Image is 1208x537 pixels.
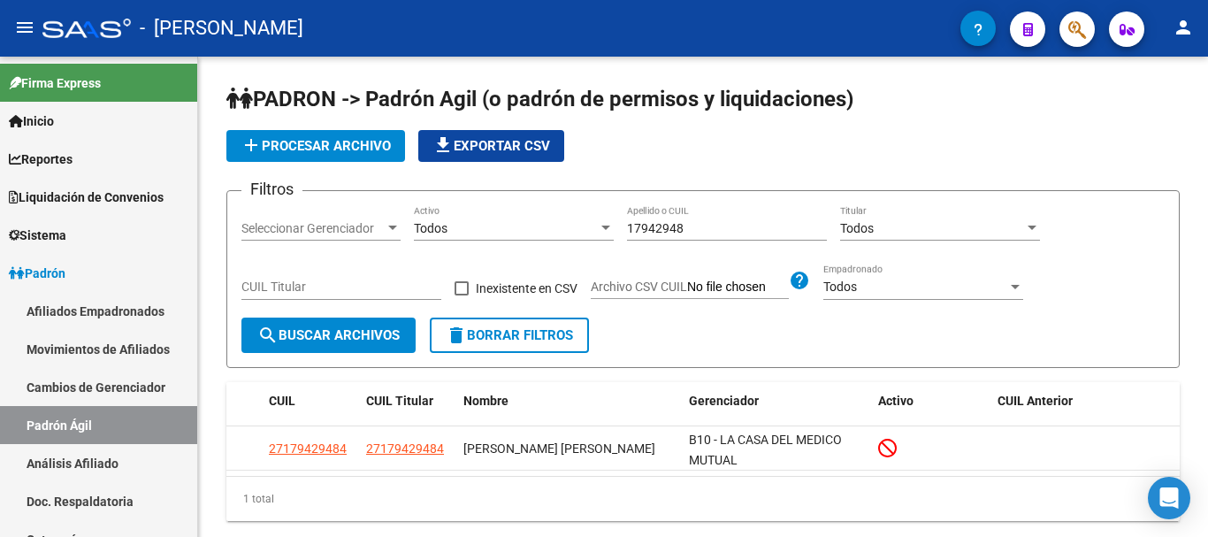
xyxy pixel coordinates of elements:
mat-icon: file_download [432,134,454,156]
span: Todos [840,221,874,235]
button: Exportar CSV [418,130,564,162]
h3: Filtros [241,177,302,202]
mat-icon: search [257,325,279,346]
span: Inicio [9,111,54,131]
div: Open Intercom Messenger [1148,477,1190,519]
span: Liquidación de Convenios [9,188,164,207]
span: Gerenciador [689,394,759,408]
span: Nombre [463,394,508,408]
datatable-header-cell: Gerenciador [682,382,872,420]
span: Reportes [9,150,73,169]
span: Todos [414,221,447,235]
span: B10 - LA CASA DEL MEDICO MUTUAL [689,433,842,467]
button: Buscar Archivos [241,318,416,353]
span: Todos [823,280,857,294]
span: Archivo CSV CUIL [591,280,687,294]
input: Archivo CSV CUIL [687,280,789,295]
span: Activo [878,394,914,408]
span: [PERSON_NAME] [PERSON_NAME] [463,441,655,456]
button: Procesar archivo [226,130,405,162]
mat-icon: add [241,134,262,156]
datatable-header-cell: Nombre [456,382,682,420]
datatable-header-cell: Activo [871,382,990,420]
datatable-header-cell: CUIL Anterior [990,382,1181,420]
mat-icon: delete [446,325,467,346]
div: 1 total [226,477,1180,521]
span: Borrar Filtros [446,327,573,343]
span: Seleccionar Gerenciador [241,221,385,236]
span: CUIL Anterior [998,394,1073,408]
span: PADRON -> Padrón Agil (o padrón de permisos y liquidaciones) [226,87,853,111]
span: CUIL Titular [366,394,433,408]
mat-icon: person [1173,17,1194,38]
span: Padrón [9,264,65,283]
span: Sistema [9,226,66,245]
mat-icon: menu [14,17,35,38]
span: Exportar CSV [432,138,550,154]
button: Borrar Filtros [430,318,589,353]
span: Procesar archivo [241,138,391,154]
span: Firma Express [9,73,101,93]
datatable-header-cell: CUIL Titular [359,382,456,420]
datatable-header-cell: CUIL [262,382,359,420]
span: Buscar Archivos [257,327,400,343]
span: 27179429484 [269,441,347,456]
span: - [PERSON_NAME] [140,9,303,48]
span: 27179429484 [366,441,444,456]
span: Inexistente en CSV [476,278,577,299]
span: CUIL [269,394,295,408]
mat-icon: help [789,270,810,291]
